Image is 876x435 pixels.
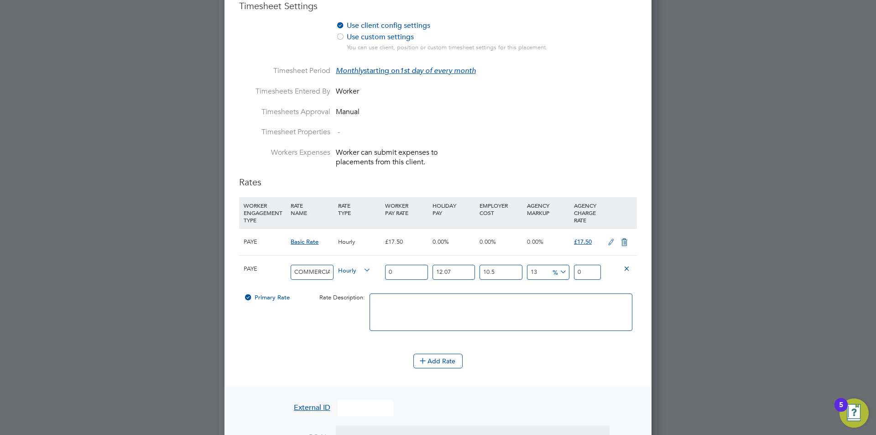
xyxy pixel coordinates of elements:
div: HOLIDAY PAY [430,197,477,221]
div: AGENCY MARKUP [525,197,572,221]
span: starting on [336,66,476,75]
h3: Rates [239,176,637,188]
div: AGENCY CHARGE RATE [572,197,603,228]
div: WORKER ENGAGEMENT TYPE [241,197,288,228]
span: Worker [336,87,359,96]
div: Hourly [336,229,383,255]
span: Rate Description: [319,293,365,301]
div: PAYE [241,229,288,255]
div: You can use client, position or custom timesheet settings for this placement. [347,44,568,52]
label: Use custom settings [336,32,562,42]
span: 0.00% [527,238,543,246]
div: £17.50 [383,229,430,255]
label: Timesheets Entered By [239,87,330,96]
span: £17.50 [574,238,592,246]
div: 5 [839,405,843,417]
span: Basic Rate [291,238,318,246]
span: Hourly [338,265,371,275]
div: RATE TYPE [336,197,383,221]
span: PAYE [244,265,257,273]
label: Timesheets Approval [239,107,330,117]
label: Timesheet Period [239,66,330,76]
div: RATE NAME [288,197,335,221]
span: 0.00% [480,238,496,246]
span: % [549,267,568,277]
button: Add Rate [413,354,463,368]
em: 1st day of every month [400,66,476,75]
label: Timesheet Properties [239,127,330,137]
label: Use client config settings [336,21,562,31]
button: Open Resource Center, 5 new notifications [839,398,869,428]
span: - [338,127,340,136]
label: Workers Expenses [239,148,330,157]
span: 0.00% [433,238,449,246]
div: WORKER PAY RATE [383,197,430,221]
em: Monthly [336,66,364,75]
div: EMPLOYER COST [477,197,524,221]
span: External ID [294,403,330,412]
span: Manual [336,107,360,116]
span: Worker can submit expenses to placements from this client. [336,148,438,167]
span: Primary Rate [244,293,290,301]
